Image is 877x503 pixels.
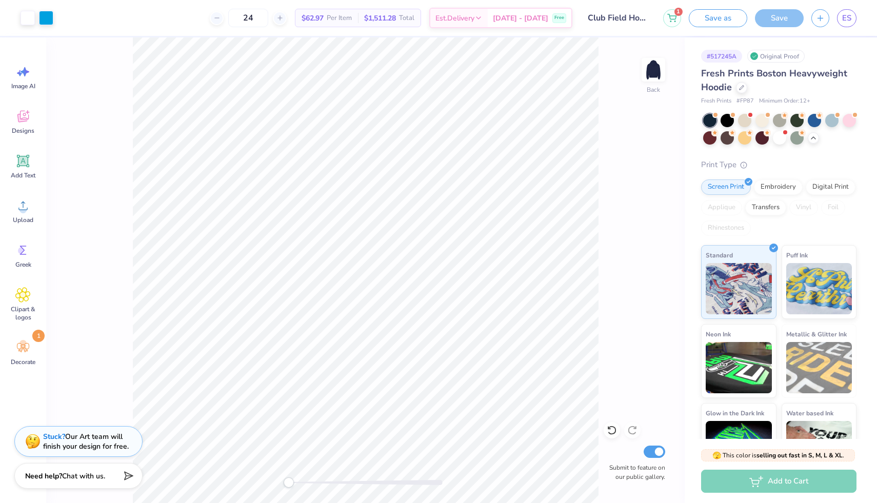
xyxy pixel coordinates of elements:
[712,451,721,460] span: 🫣
[62,471,105,481] span: Chat with us.
[554,14,564,22] span: Free
[302,13,324,24] span: $62.97
[228,9,268,27] input: – –
[701,67,847,93] span: Fresh Prints Boston Heavyweight Hoodie
[786,421,852,472] img: Water based Ink
[706,421,772,472] img: Glow in the Dark Ink
[706,329,731,339] span: Neon Ink
[701,179,751,195] div: Screen Print
[706,250,733,260] span: Standard
[11,171,35,179] span: Add Text
[689,9,747,27] button: Save as
[11,358,35,366] span: Decorate
[756,451,843,459] strong: selling out fast in S, M, L & XL
[701,200,742,215] div: Applique
[284,477,294,488] div: Accessibility label
[789,200,818,215] div: Vinyl
[712,451,844,460] span: This color is .
[701,50,742,63] div: # 517245A
[11,82,35,90] span: Image AI
[806,179,855,195] div: Digital Print
[786,329,847,339] span: Metallic & Glitter Ink
[43,432,129,451] div: Our Art team will finish your design for free.
[435,13,474,24] span: Est. Delivery
[745,200,786,215] div: Transfers
[6,305,40,321] span: Clipart & logos
[706,408,764,418] span: Glow in the Dark Ink
[15,260,31,269] span: Greek
[25,471,62,481] strong: Need help?
[837,9,856,27] a: ES
[759,97,810,106] span: Minimum Order: 12 +
[701,220,751,236] div: Rhinestones
[580,8,655,28] input: Untitled Design
[786,250,808,260] span: Puff Ink
[399,13,414,24] span: Total
[13,216,33,224] span: Upload
[364,13,396,24] span: $1,511.28
[32,330,45,342] span: 1
[736,97,754,106] span: # FP87
[643,59,664,80] img: Back
[674,8,683,16] span: 1
[706,263,772,314] img: Standard
[754,179,803,195] div: Embroidery
[706,342,772,393] img: Neon Ink
[12,127,34,135] span: Designs
[43,432,65,441] strong: Stuck?
[604,463,665,481] label: Submit to feature on our public gallery.
[647,85,660,94] div: Back
[327,13,352,24] span: Per Item
[821,200,845,215] div: Foil
[842,12,851,24] span: ES
[786,342,852,393] img: Metallic & Glitter Ink
[786,263,852,314] img: Puff Ink
[701,97,731,106] span: Fresh Prints
[663,9,681,27] button: 1
[786,408,833,418] span: Water based Ink
[493,13,548,24] span: [DATE] - [DATE]
[747,50,805,63] div: Original Proof
[701,159,856,171] div: Print Type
